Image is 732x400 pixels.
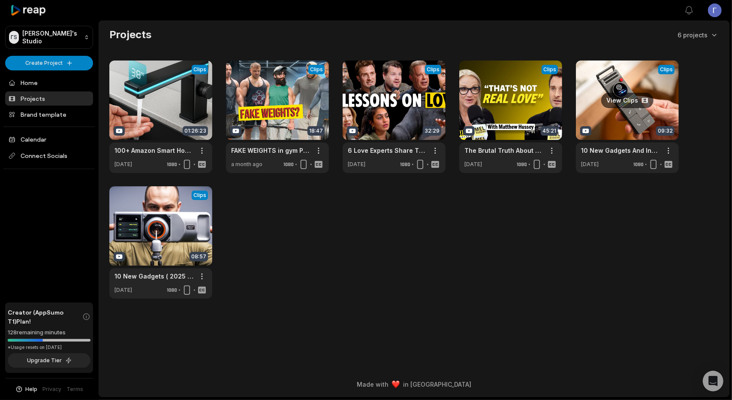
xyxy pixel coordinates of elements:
a: The Brutal Truth About Relationships You Need to Hear [464,146,543,155]
span: Creator (AppSumo T1) Plan! [8,308,82,326]
img: heart emoji [392,381,400,388]
button: 6 projects [678,30,719,39]
div: Open Intercom Messenger [703,371,723,391]
a: 10 New Gadgets And Inventions ( 2025 ) You Should Have [581,146,660,155]
a: Calendar [5,132,93,146]
div: ΓS [9,31,19,44]
a: 10 New Gadgets ( 2025 ) That You Will Want To Buy [114,272,193,281]
a: 6 Love Experts Share Their Top Dating & Relationship Advice (Compilation Episode) [348,146,427,155]
a: Privacy [43,385,62,393]
button: Create Project [5,56,93,70]
a: FAKE WEIGHTS in gym PRANK... | [PERSON_NAME] pretended to be a Beginner #14 [231,146,310,155]
a: Projects [5,91,93,106]
a: Home [5,76,93,90]
p: [PERSON_NAME]'s Studio [22,30,81,45]
div: 128 remaining minutes [8,328,90,337]
div: *Usage resets on [DATE] [8,344,90,351]
a: Brand template [5,107,93,121]
button: Help [15,385,38,393]
a: Terms [67,385,84,393]
div: Made with in [GEOGRAPHIC_DATA] [107,380,721,389]
button: Upgrade Tier [8,353,90,368]
h2: Projects [109,28,151,42]
a: 100+ Amazon Smart Home Gadgets For Modern Luxury Living! [114,146,193,155]
span: Connect Socials [5,148,93,164]
span: Help [26,385,38,393]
